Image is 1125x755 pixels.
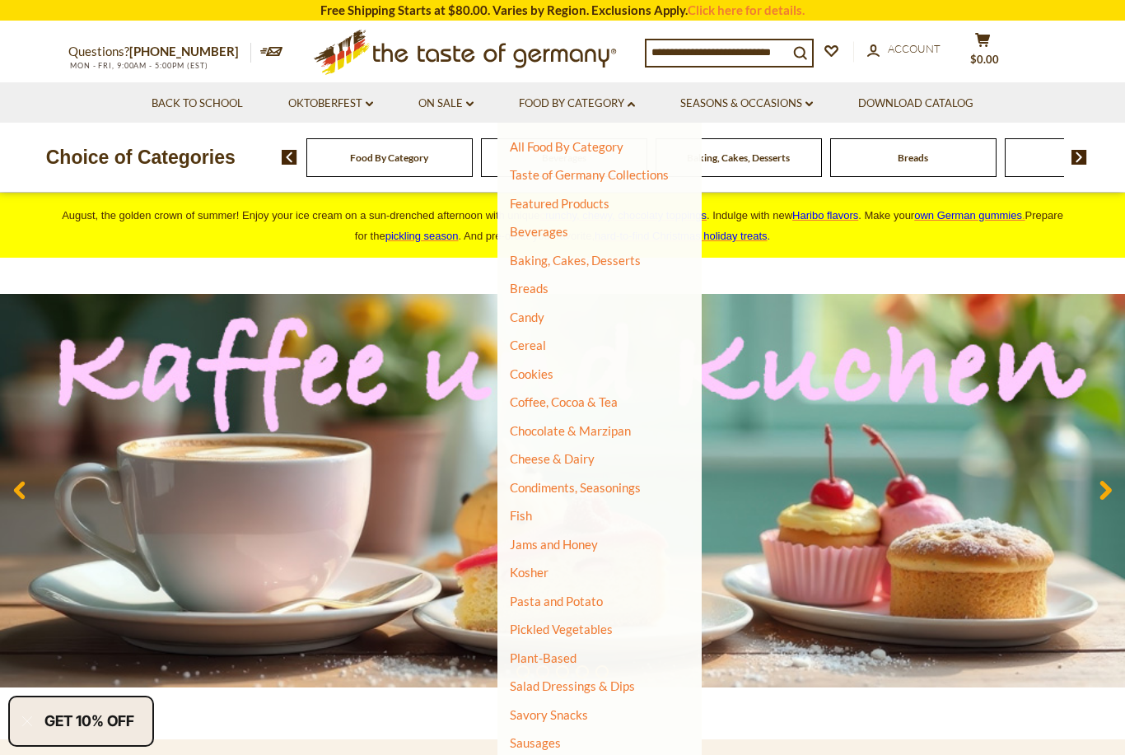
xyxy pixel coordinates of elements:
[970,53,999,66] span: $0.00
[510,167,669,182] a: Taste of Germany Collections
[914,209,1022,221] span: own German gummies
[510,423,631,438] a: Chocolate & Marzipan
[510,735,561,750] a: Sausages
[385,230,459,242] a: pickling season
[510,650,577,665] a: Plant-Based
[687,151,790,164] a: Baking, Cakes, Desserts
[68,41,251,63] p: Questions?
[418,95,474,113] a: On Sale
[867,40,941,58] a: Account
[519,95,635,113] a: Food By Category
[958,32,1007,73] button: $0.00
[350,151,428,164] a: Food By Category
[510,537,598,552] a: Jams and Honey
[510,678,635,693] a: Salad Dressings & Dips
[510,594,603,608] a: Pasta and Potato
[898,151,928,164] a: Breads
[510,139,623,154] a: All Food By Category
[282,150,297,165] img: previous arrow
[510,565,548,580] a: Kosher
[680,95,813,113] a: Seasons & Occasions
[914,209,1025,221] a: own German gummies.
[68,61,208,70] span: MON - FRI, 9:00AM - 5:00PM (EST)
[510,394,618,409] a: Coffee, Cocoa & Tea
[510,366,553,381] a: Cookies
[510,338,546,352] a: Cereal
[152,95,243,113] a: Back to School
[688,2,805,17] a: Click here for details.
[129,44,239,58] a: [PHONE_NUMBER]
[858,95,973,113] a: Download Catalog
[288,95,373,113] a: Oktoberfest
[888,42,941,55] span: Account
[510,451,595,466] a: Cheese & Dairy
[510,310,544,324] a: Candy
[510,253,641,268] a: Baking, Cakes, Desserts
[1071,150,1087,165] img: next arrow
[510,224,568,239] a: Beverages
[510,622,613,636] a: Pickled Vegetables
[510,281,548,296] a: Breads
[510,707,588,722] a: Savory Snacks
[62,209,1063,242] span: August, the golden crown of summer! Enjoy your ice cream on a sun-drenched afternoon with unique ...
[510,508,532,523] a: Fish
[510,196,609,211] a: Featured Products
[792,209,858,221] a: Haribo flavors
[510,480,641,495] a: Condiments, Seasonings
